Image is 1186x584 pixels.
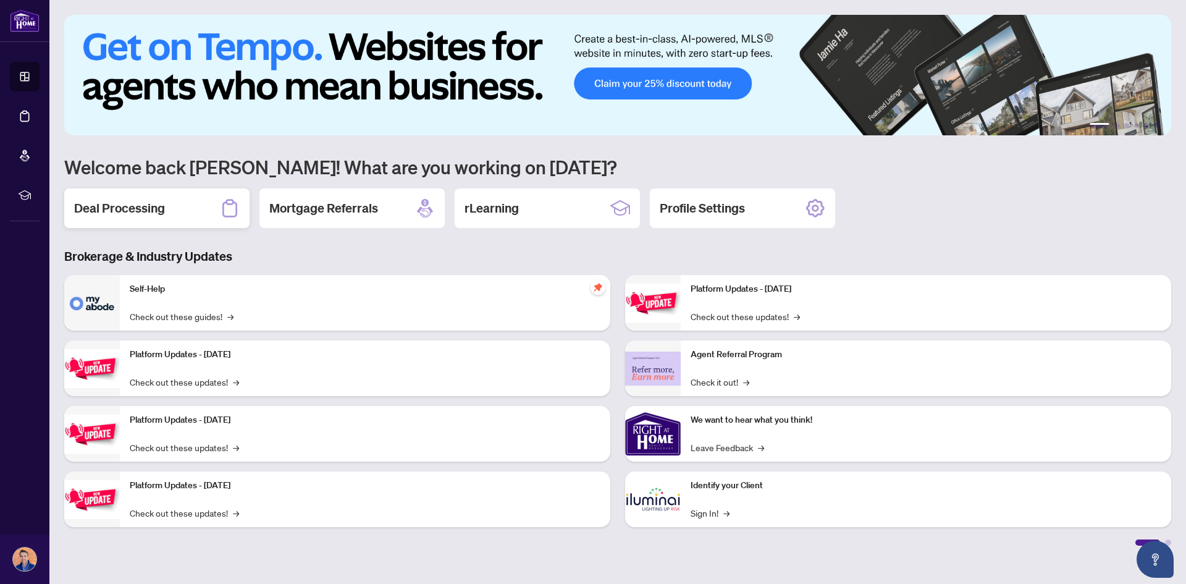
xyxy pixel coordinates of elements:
[1154,123,1159,128] button: 6
[64,415,120,454] img: Platform Updates - July 21, 2025
[64,349,120,388] img: Platform Updates - September 16, 2025
[743,375,749,389] span: →
[691,506,730,520] a: Sign In!→
[794,310,800,323] span: →
[130,413,600,427] p: Platform Updates - [DATE]
[130,282,600,296] p: Self-Help
[758,441,764,454] span: →
[660,200,745,217] h2: Profile Settings
[10,9,40,32] img: logo
[130,441,239,454] a: Check out these updates!→
[625,472,681,527] img: Identify your Client
[625,352,681,386] img: Agent Referral Program
[64,15,1171,135] img: Slide 0
[269,200,378,217] h2: Mortgage Referrals
[625,284,681,323] img: Platform Updates - June 23, 2025
[227,310,233,323] span: →
[591,280,605,295] span: pushpin
[691,479,1161,493] p: Identify your Client
[625,406,681,462] img: We want to hear what you think!
[1124,123,1129,128] button: 3
[1144,123,1149,128] button: 5
[130,479,600,493] p: Platform Updates - [DATE]
[130,310,233,323] a: Check out these guides!→
[691,441,764,454] a: Leave Feedback→
[130,348,600,362] p: Platform Updates - [DATE]
[691,413,1161,427] p: We want to hear what you think!
[64,480,120,519] img: Platform Updates - July 8, 2025
[1090,123,1109,128] button: 1
[13,548,36,571] img: Profile Icon
[74,200,165,217] h2: Deal Processing
[1137,541,1174,578] button: Open asap
[64,155,1171,179] h1: Welcome back [PERSON_NAME]! What are you working on [DATE]?
[233,375,239,389] span: →
[1134,123,1139,128] button: 4
[691,348,1161,362] p: Agent Referral Program
[64,248,1171,265] h3: Brokerage & Industry Updates
[233,506,239,520] span: →
[130,375,239,389] a: Check out these updates!→
[691,310,800,323] a: Check out these updates!→
[465,200,519,217] h2: rLearning
[130,506,239,520] a: Check out these updates!→
[233,441,239,454] span: →
[691,282,1161,296] p: Platform Updates - [DATE]
[64,275,120,331] img: Self-Help
[723,506,730,520] span: →
[691,375,749,389] a: Check it out!→
[1114,123,1119,128] button: 2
